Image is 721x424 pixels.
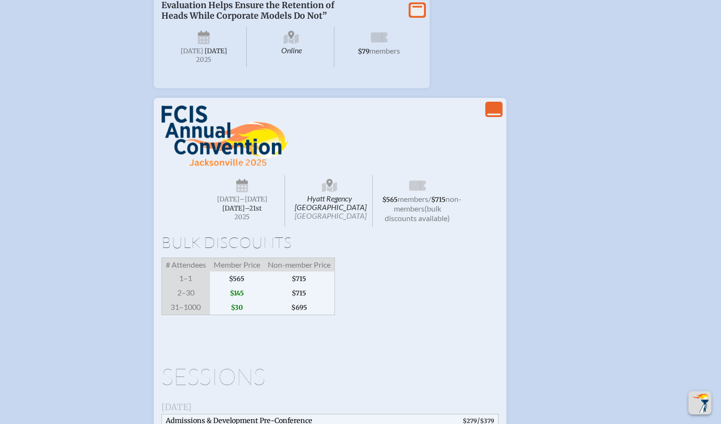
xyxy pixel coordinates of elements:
[210,300,264,315] span: $30
[431,196,446,204] span: $715
[210,286,264,300] span: $145
[249,27,334,67] span: Online
[161,401,192,412] span: [DATE]
[394,194,461,213] span: non-members
[161,258,210,272] span: # Attendees
[295,211,366,220] span: [GEOGRAPHIC_DATA]
[169,56,239,63] span: 2025
[688,391,711,414] button: Scroll Top
[264,300,335,315] span: $695
[264,258,335,272] span: Non-member Price
[358,47,369,56] span: $79
[210,271,264,286] span: $565
[205,47,227,55] span: [DATE]
[222,204,262,212] span: [DATE]–⁠21st
[161,271,210,286] span: 1–1
[264,271,335,286] span: $715
[207,213,277,221] span: 2025
[428,194,431,203] span: /
[240,195,267,203] span: –[DATE]
[161,300,210,315] span: 31–1000
[385,204,450,223] span: (bulk discounts available)
[217,195,240,203] span: [DATE]
[161,365,499,388] h1: Sessions
[382,196,398,204] span: $565
[161,286,210,300] span: 2–30
[181,47,203,55] span: [DATE]
[264,286,335,300] span: $715
[161,235,499,250] h1: Bulk Discounts
[210,258,264,272] span: Member Price
[161,106,288,167] img: FCIS Convention 2025
[369,46,400,55] span: members
[398,194,428,203] span: members
[287,175,373,227] span: Hyatt Regency [GEOGRAPHIC_DATA]
[690,393,710,412] img: To the top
